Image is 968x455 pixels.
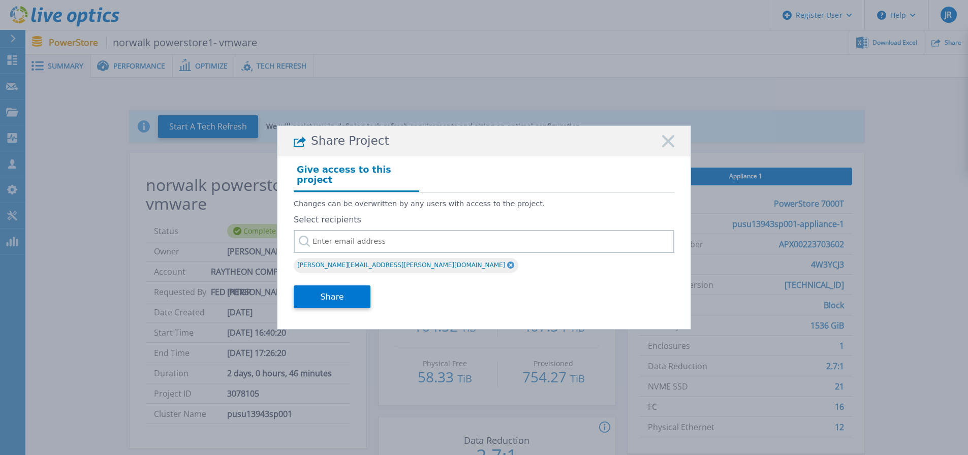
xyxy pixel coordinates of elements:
[294,230,674,253] input: Enter email address
[311,134,389,148] span: Share Project
[294,285,370,308] button: Share
[294,161,419,192] h4: Give access to this project
[294,258,518,273] div: [PERSON_NAME][EMAIL_ADDRESS][PERSON_NAME][DOMAIN_NAME]
[294,200,674,208] p: Changes can be overwritten by any users with access to the project.
[294,215,674,224] label: Select recipients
